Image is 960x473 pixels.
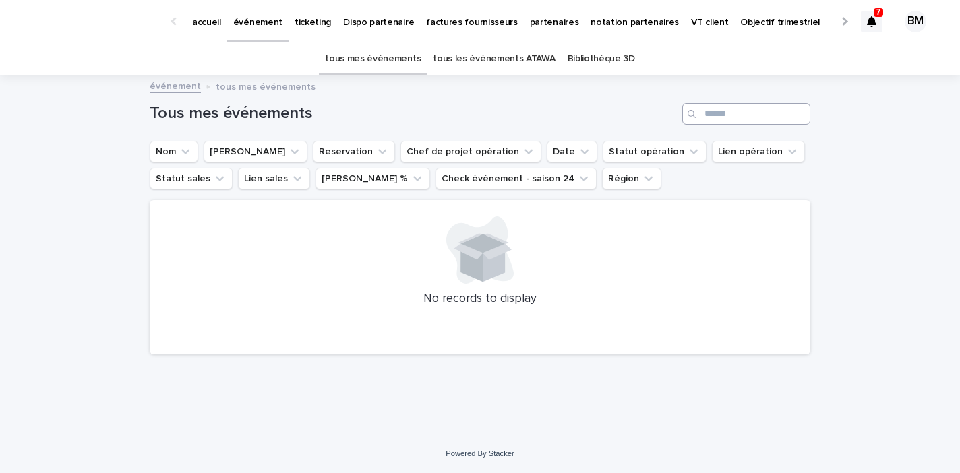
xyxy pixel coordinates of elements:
[150,168,233,189] button: Statut sales
[216,78,316,93] p: tous mes événements
[712,141,805,162] button: Lien opération
[547,141,597,162] button: Date
[682,103,810,125] input: Search
[876,7,881,17] p: 7
[446,449,514,458] a: Powered By Stacker
[238,168,310,189] button: Lien sales
[568,43,635,75] a: Bibliothèque 3D
[166,292,794,307] p: No records to display
[316,168,430,189] button: Marge %
[313,141,395,162] button: Reservation
[602,168,661,189] button: Région
[150,104,677,123] h1: Tous mes événements
[905,11,926,32] div: BM
[400,141,541,162] button: Chef de projet opération
[204,141,307,162] button: Lien Stacker
[603,141,707,162] button: Statut opération
[325,43,421,75] a: tous mes événements
[27,8,158,35] img: Ls34BcGeRexTGTNfXpUC
[861,11,882,32] div: 7
[150,141,198,162] button: Nom
[433,43,555,75] a: tous les événements ATAWA
[436,168,597,189] button: Check événement - saison 24
[150,77,201,93] a: événement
